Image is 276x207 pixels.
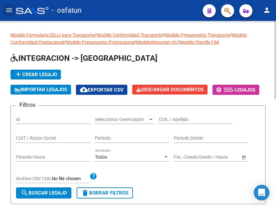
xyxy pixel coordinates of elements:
[21,189,28,197] mat-icon: search
[10,70,61,79] button: Crear Legajo
[10,32,95,38] a: Modelo Formulario DDJJ para Transporte
[10,54,157,63] span: INTEGRACION -> [GEOGRAPHIC_DATA]
[21,190,67,196] span: Buscar Legajo
[97,32,163,38] a: Modelo Conformidad Transporte
[80,86,88,94] mat-icon: cloud_download
[66,40,134,45] a: Modelo Presupuesto Prestacional
[52,176,89,182] input: Archivo CSV CUIL
[10,85,71,95] button: IMPORTAR LEGAJOS
[14,70,22,78] mat-icon: add
[132,85,208,95] button: Descargar Documentos
[212,85,259,95] button: -Legajos
[81,189,89,197] mat-icon: delete
[14,72,57,78] span: Crear Legajo
[95,117,148,122] span: Seleccionar Gerenciador
[240,154,247,161] button: Open calendar
[16,187,71,198] button: Buscar Legajo
[254,185,269,200] div: Open Intercom Messenger
[136,40,177,45] a: ModeloResumen HC
[5,6,13,14] mat-icon: menu
[235,87,255,93] span: Legajos
[136,87,204,93] span: Descargar Documentos
[89,172,97,180] mat-icon: help
[16,100,39,110] h3: Filtros
[76,85,127,95] button: Exportar CSV
[174,154,198,160] input: Fecha inicio
[165,32,230,38] a: Modelo Presupuesto Transporte
[203,154,235,160] input: Fecha fin
[95,154,107,160] span: Todos
[216,87,235,93] span: -
[179,40,219,45] a: Modelo Planilla FIM
[81,190,128,196] span: Borrar Filtros
[52,3,82,18] span: - osfatun
[263,6,271,14] mat-icon: person
[16,176,52,181] span: Archivo CSV CUIL
[77,187,133,198] button: Borrar Filtros
[80,87,123,93] span: Exportar CSV
[14,87,67,93] span: IMPORTAR LEGAJOS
